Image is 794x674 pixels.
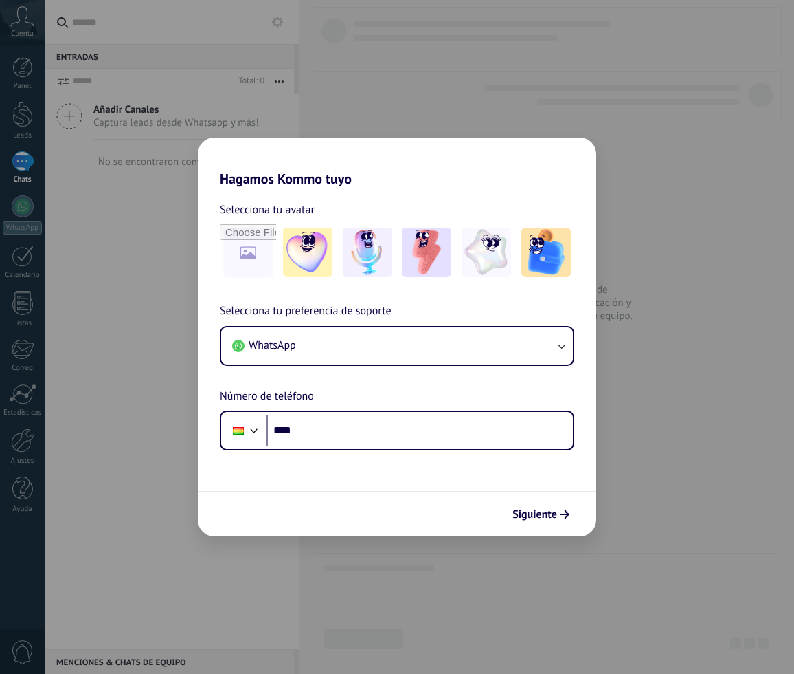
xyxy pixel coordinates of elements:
img: -5.jpeg [521,228,571,277]
button: Siguiente [506,503,576,526]
span: Selecciona tu preferencia de soporte [220,303,392,320]
img: -4.jpeg [462,228,511,277]
button: WhatsApp [221,327,573,365]
img: -1.jpeg [283,228,332,277]
span: WhatsApp [249,338,296,352]
div: Bolivia: + 591 [225,416,251,445]
span: Selecciona tu avatar [220,201,315,219]
span: Número de teléfono [220,388,314,406]
h2: Hagamos Kommo tuyo [198,138,596,187]
span: Siguiente [512,510,557,519]
img: -3.jpeg [402,228,451,277]
img: -2.jpeg [343,228,392,277]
